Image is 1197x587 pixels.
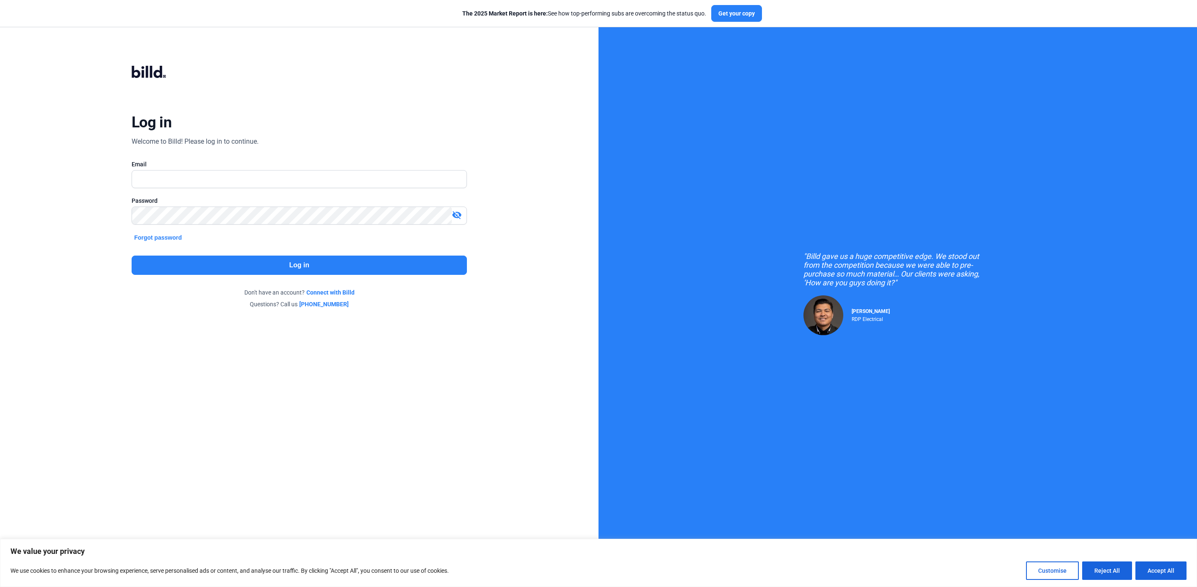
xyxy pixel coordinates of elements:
[10,546,1187,556] p: We value your privacy
[132,160,467,168] div: Email
[132,197,467,205] div: Password
[852,308,890,314] span: [PERSON_NAME]
[1135,561,1187,580] button: Accept All
[132,300,467,308] div: Questions? Call us
[711,5,762,22] button: Get your copy
[1082,561,1132,580] button: Reject All
[1026,561,1079,580] button: Customise
[10,566,449,576] p: We use cookies to enhance your browsing experience, serve personalised ads or content, and analys...
[852,314,890,322] div: RDP Electrical
[132,288,467,297] div: Don't have an account?
[132,113,171,132] div: Log in
[803,295,843,335] img: Raul Pacheco
[462,10,548,17] span: The 2025 Market Report is here:
[132,137,259,147] div: Welcome to Billd! Please log in to continue.
[306,288,355,297] a: Connect with Billd
[132,233,184,242] button: Forgot password
[803,252,992,287] div: "Billd gave us a huge competitive edge. We stood out from the competition because we were able to...
[299,300,349,308] a: [PHONE_NUMBER]
[132,256,467,275] button: Log in
[462,9,706,18] div: See how top-performing subs are overcoming the status quo.
[452,210,462,220] mat-icon: visibility_off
